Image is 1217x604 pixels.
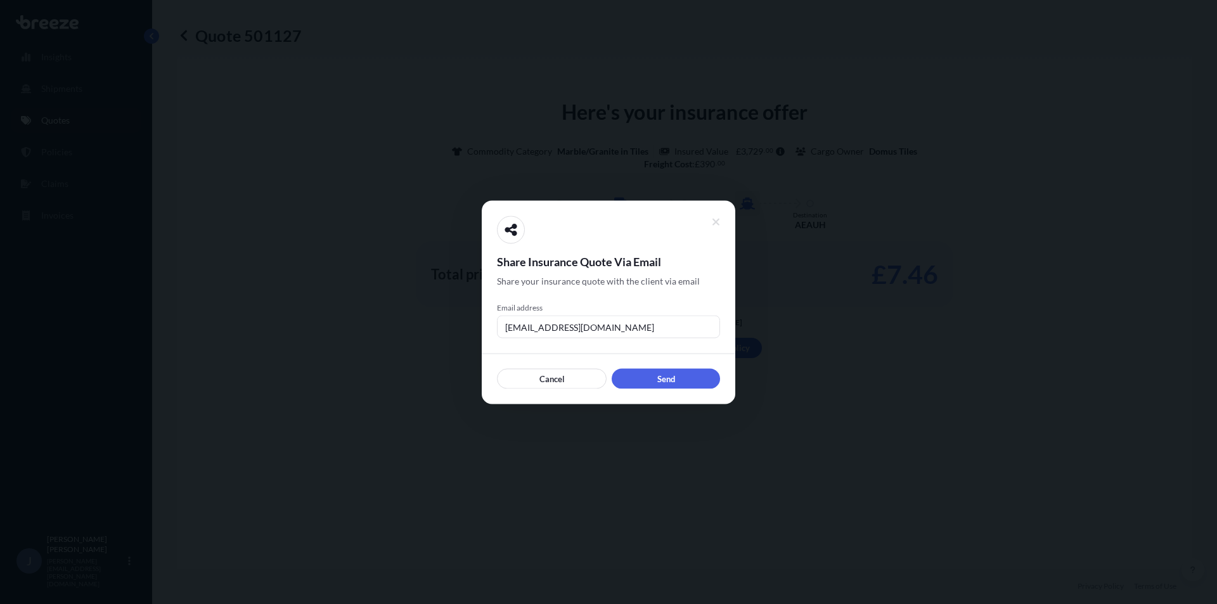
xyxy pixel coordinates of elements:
[497,274,700,287] span: Share your insurance quote with the client via email
[497,302,720,312] span: Email address
[497,254,720,269] span: Share Insurance Quote Via Email
[657,372,675,385] p: Send
[497,315,720,338] input: example@gmail.com
[539,372,565,385] p: Cancel
[612,368,720,389] button: Send
[497,368,607,389] button: Cancel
